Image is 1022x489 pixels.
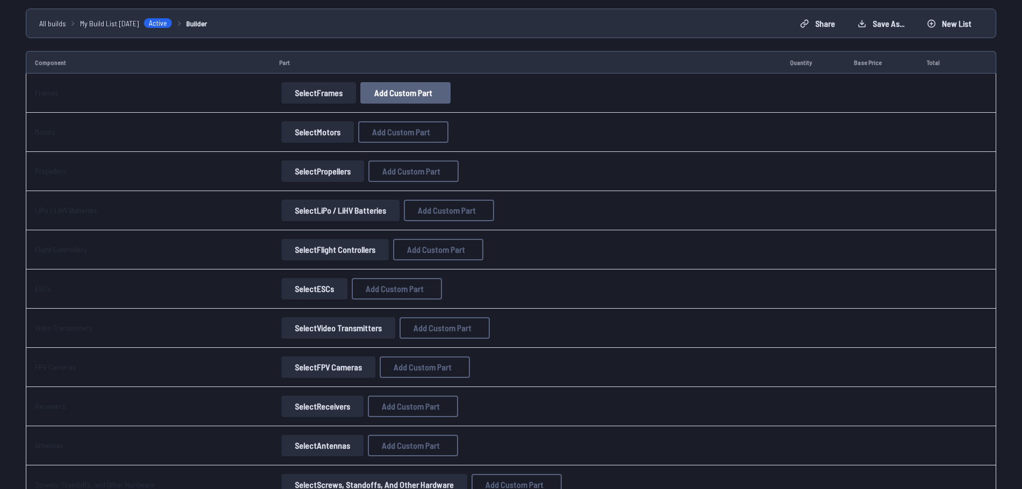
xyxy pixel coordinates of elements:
button: Add Custom Part [380,356,470,378]
td: Component [26,51,271,74]
button: Add Custom Part [404,200,494,221]
a: Antennas [35,441,63,450]
a: SelectESCs [279,278,350,300]
a: Receivers [35,402,66,411]
button: Add Custom Part [393,239,483,260]
span: Add Custom Part [407,245,465,254]
a: Video Transmitters [35,323,92,332]
a: All builds [39,18,66,29]
a: SelectPropellers [279,160,366,182]
a: ESCs [35,284,51,293]
span: Add Custom Part [394,363,452,371]
button: SelectFlight Controllers [281,239,389,260]
td: Total [918,51,967,74]
span: Add Custom Part [382,402,440,411]
span: Add Custom Part [485,480,543,489]
span: My Build List [DATE] [80,18,139,29]
a: Flight Controllers [35,245,87,254]
button: Add Custom Part [360,82,451,104]
a: SelectLiPo / LiHV Batteries [279,200,402,221]
a: SelectVideo Transmitters [279,317,397,339]
a: SelectMotors [279,121,356,143]
button: New List [918,15,981,32]
a: Motors [35,127,55,136]
span: Add Custom Part [382,441,440,450]
button: Add Custom Part [400,317,490,339]
td: Part [271,51,781,74]
a: Propellers [35,166,67,176]
span: Add Custom Part [418,206,476,215]
span: Add Custom Part [366,284,424,293]
button: Save as... [849,15,914,32]
button: SelectESCs [281,278,347,300]
span: Add Custom Part [372,128,430,136]
button: Add Custom Part [368,435,458,456]
td: Quantity [781,51,845,74]
a: SelectReceivers [279,396,366,417]
span: Add Custom Part [414,324,472,332]
button: SelectPropellers [281,160,364,182]
td: Base Price [845,51,918,74]
a: Frames [35,88,59,97]
button: SelectFrames [281,82,356,104]
button: SelectMotors [281,121,354,143]
a: LiPo / LiHV Batteries [35,206,97,215]
button: Add Custom Part [368,396,458,417]
span: Add Custom Part [374,89,432,97]
button: SelectFPV Cameras [281,356,375,378]
a: SelectFPV Cameras [279,356,378,378]
button: SelectVideo Transmitters [281,317,395,339]
a: SelectFlight Controllers [279,239,391,260]
a: SelectFrames [279,82,358,104]
a: Screws, Standoffs, and Other Hardware [35,480,155,489]
button: Add Custom Part [352,278,442,300]
button: SelectAntennas [281,435,364,456]
button: SelectLiPo / LiHV Batteries [281,200,400,221]
button: Add Custom Part [368,160,459,182]
a: Builder [186,18,207,29]
button: SelectReceivers [281,396,364,417]
button: Add Custom Part [358,121,448,143]
a: My Build List [DATE]Active [80,18,172,29]
button: Share [791,15,844,32]
span: Active [143,18,172,28]
a: FPV Cameras [35,362,76,371]
span: Add Custom Part [382,167,440,176]
a: SelectAntennas [279,435,366,456]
